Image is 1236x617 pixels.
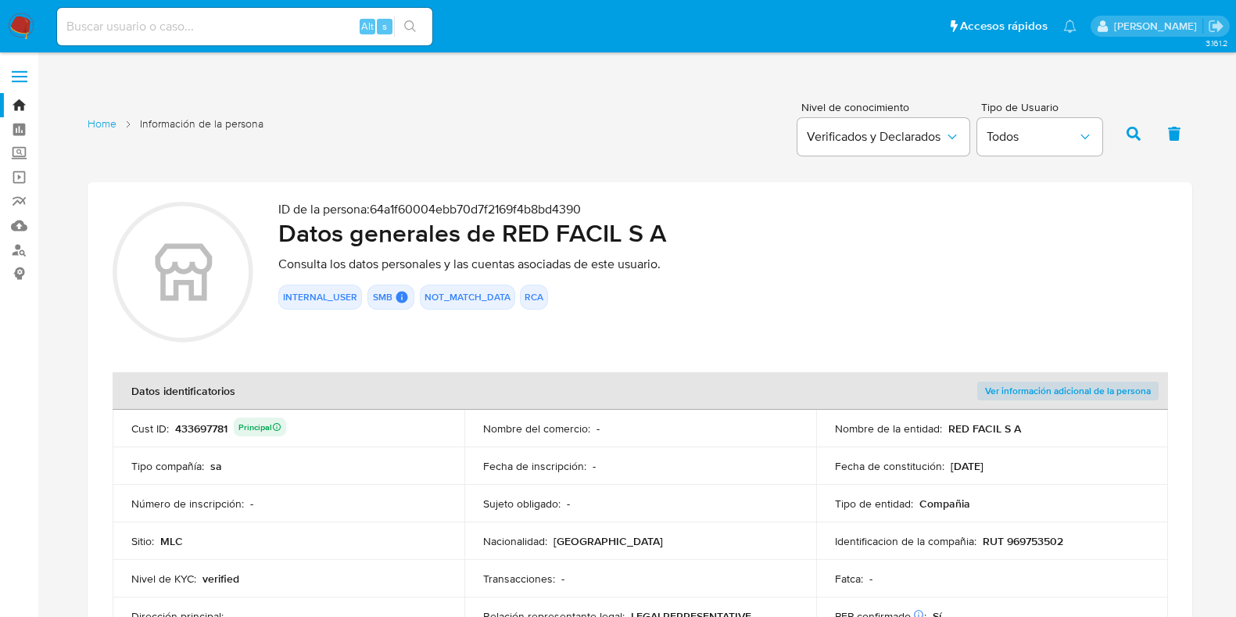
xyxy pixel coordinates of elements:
p: camilafernanda.paredessaldano@mercadolibre.cl [1114,19,1202,34]
a: Notificaciones [1063,20,1077,33]
span: Nivel de conocimiento [801,102,969,113]
a: Home [88,117,116,131]
span: s [382,19,387,34]
nav: List of pages [88,110,263,154]
button: Todos [977,118,1102,156]
span: Información de la persona [140,117,263,131]
span: Alt [361,19,374,34]
input: Buscar usuario o caso... [57,16,432,37]
span: Verificados y Declarados [807,129,944,145]
span: Accesos rápidos [960,18,1048,34]
span: Todos [987,129,1077,145]
span: Tipo de Usuario [981,102,1106,113]
button: search-icon [394,16,426,38]
a: Salir [1208,18,1224,34]
button: Verificados y Declarados [797,118,969,156]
